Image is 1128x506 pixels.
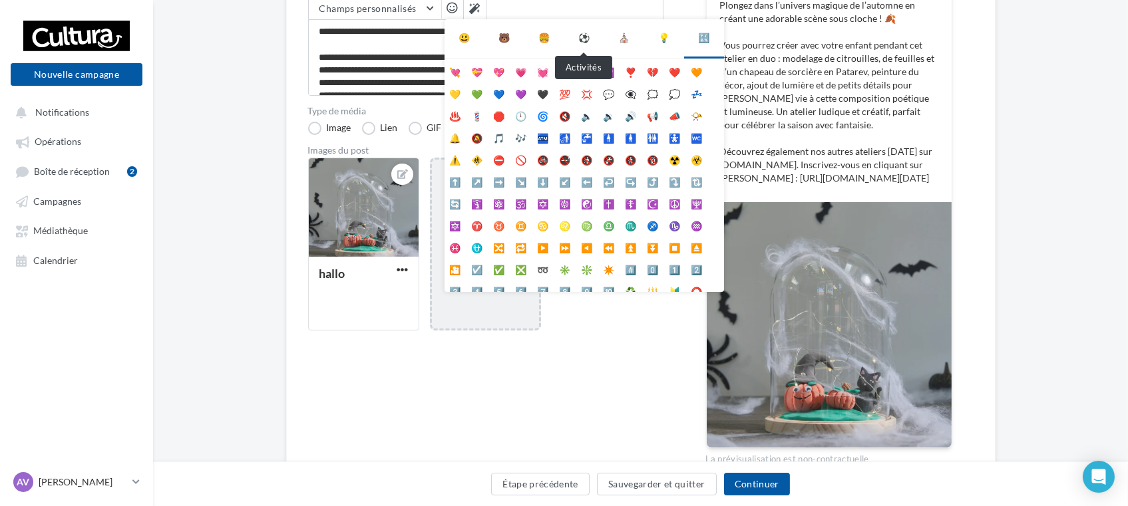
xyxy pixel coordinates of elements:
li: 2️⃣ [686,257,708,279]
div: La prévisualisation est non-contractuelle [706,448,952,465]
li: 3️⃣ [445,279,467,301]
li: 🛐 [467,191,488,213]
li: ♌ [554,213,576,235]
li: #️⃣ [620,257,642,279]
li: 🚭 [554,147,576,169]
div: 😃 [459,30,470,46]
div: 2 [127,166,137,177]
li: 🛑 [488,103,510,125]
li: 8️⃣ [554,279,576,301]
li: ⏹️ [664,235,686,257]
li: 4️⃣ [467,279,488,301]
li: ☣️ [686,147,708,169]
li: ♑ [664,213,686,235]
li: ☦️ [620,191,642,213]
li: 🚼 [664,125,686,147]
li: ♊ [510,213,532,235]
li: 💞 [554,59,576,81]
li: ◀️ [576,235,598,257]
a: AV [PERSON_NAME] [11,469,142,495]
li: ↙️ [554,169,576,191]
li: 💘 [445,59,467,81]
span: Champs personnalisés [319,3,417,14]
li: 🔱 [642,279,664,301]
li: ⚠️ [445,147,467,169]
li: ⏏️ [686,235,708,257]
li: 💬 [598,81,620,103]
li: 💤 [686,81,708,103]
li: ♋ [532,213,554,235]
li: 0️⃣ [642,257,664,279]
li: ✡️ [532,191,554,213]
li: ➿ [532,257,554,279]
li: ⛎ [467,235,488,257]
li: ↗️ [467,169,488,191]
li: 🔟 [598,279,620,301]
li: ☮️ [664,191,686,213]
li: 6️⃣ [510,279,532,301]
li: 🚳 [532,147,554,169]
button: Étape précédente [491,473,590,495]
li: ⏫ [620,235,642,257]
li: ☸️ [554,191,576,213]
div: ⚽ [578,30,590,46]
li: ☪️ [642,191,664,213]
button: Notifications [8,100,140,124]
li: ▶️ [532,235,554,257]
div: ⛪ [618,30,630,46]
li: ♓ [445,235,467,257]
li: ⬇️ [532,169,554,191]
li: 💭 [664,81,686,103]
label: Type de média [308,106,663,116]
li: 💙 [488,81,510,103]
span: Notifications [35,106,89,118]
label: Image [308,122,351,135]
li: 🚸 [467,147,488,169]
button: Sauvegarder et quitter [597,473,717,495]
li: 🗯️ [642,81,664,103]
li: 🌀 [532,103,554,125]
li: 💖 [488,59,510,81]
button: Continuer [724,473,790,495]
li: 💝 [467,59,488,81]
li: 🚺 [620,125,642,147]
li: 📢 [642,103,664,125]
li: ⤵️ [664,169,686,191]
li: 🏧 [532,125,554,147]
li: 💔 [642,59,664,81]
div: Activités [555,56,612,79]
li: ☯️ [576,191,598,213]
li: 🎵 [488,125,510,147]
li: 🚱 [598,147,620,169]
li: ⏪ [598,235,620,257]
li: 🔕 [467,125,488,147]
li: 7️⃣ [532,279,554,301]
li: ♏ [620,213,642,235]
li: 🔊 [620,103,642,125]
li: 🔞 [642,147,664,169]
li: 📯 [686,103,708,125]
span: Boîte de réception [34,166,110,177]
span: AV [17,475,30,489]
li: ♉ [488,213,510,235]
div: Open Intercom Messenger [1083,461,1115,493]
label: Lien [362,122,398,135]
li: ♒ [686,213,708,235]
li: ↩️ [598,169,620,191]
div: 💡 [658,30,669,46]
li: ❇️ [576,257,598,279]
li: ❤️ [664,59,686,81]
li: 5️⃣ [488,279,510,301]
li: 👁️‍🗨️ [620,81,642,103]
li: 🚰 [576,125,598,147]
li: ♨️ [445,103,467,125]
li: 🔉 [598,103,620,125]
li: 💚 [467,81,488,103]
li: 1️⃣ [664,257,686,279]
div: Images du post [308,146,663,155]
li: 🔃 [686,169,708,191]
li: 🖤 [532,81,554,103]
li: ⭕ [686,279,708,301]
li: ♍ [576,213,598,235]
a: Médiathèque [8,218,145,242]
